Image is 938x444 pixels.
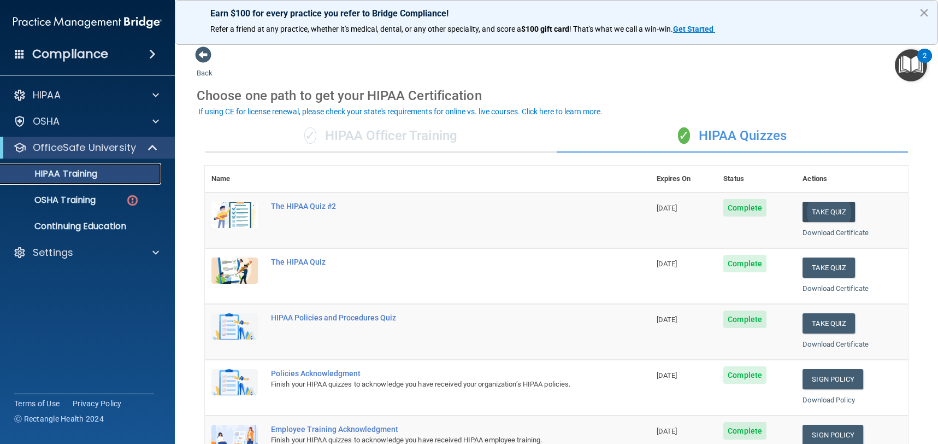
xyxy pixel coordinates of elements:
th: Actions [796,166,908,192]
a: Download Certificate [803,229,869,237]
button: Take Quiz [803,202,855,222]
div: Employee Training Acknowledgment [271,425,595,434]
a: Download Certificate [803,284,869,293]
button: Close [919,4,929,21]
a: Download Certificate [803,340,869,348]
button: If using CE for license renewal, please check your state's requirements for online vs. live cours... [197,106,604,117]
span: Complete [723,199,766,217]
h4: Compliance [32,46,108,62]
a: OSHA [13,115,159,128]
span: Ⓒ Rectangle Health 2024 [14,413,104,424]
a: Back [197,56,213,77]
a: Terms of Use [14,398,60,409]
div: The HIPAA Quiz #2 [271,202,595,211]
img: danger-circle.6113f641.png [126,194,139,207]
p: Earn $100 for every practice you refer to Bridge Compliance! [210,8,902,19]
span: [DATE] [657,427,677,435]
span: [DATE] [657,371,677,379]
span: Complete [723,311,766,328]
span: ! That's what we call a win-win. [569,25,673,33]
span: ✓ [304,127,316,144]
img: PMB logo [13,11,162,33]
div: HIPAA Officer Training [205,120,557,153]
p: OfficeSafe University [33,141,136,154]
a: OfficeSafe University [13,141,158,154]
div: HIPAA Quizzes [557,120,908,153]
span: [DATE] [657,316,677,324]
div: HIPAA Policies and Procedures Quiz [271,313,595,322]
span: Complete [723,255,766,272]
a: Settings [13,246,159,259]
a: Privacy Policy [73,398,122,409]
strong: Get Started [673,25,713,33]
p: OSHA Training [7,195,96,206]
p: Continuing Education [7,221,156,232]
a: Get Started [673,25,715,33]
th: Expires On [650,166,717,192]
a: HIPAA [13,89,159,102]
div: 2 [923,56,927,70]
p: Settings [33,246,73,259]
div: If using CE for license renewal, please check your state's requirements for online vs. live cours... [198,108,603,115]
button: Take Quiz [803,313,855,334]
div: Choose one path to get your HIPAA Certification [197,80,916,112]
th: Status [717,166,796,192]
p: HIPAA Training [7,168,97,179]
div: Policies Acknowledgment [271,369,595,378]
span: ✓ [678,127,690,144]
p: HIPAA [33,89,61,102]
button: Take Quiz [803,258,855,278]
span: Complete [723,422,766,440]
a: Sign Policy [803,369,863,389]
span: [DATE] [657,260,677,268]
strong: $100 gift card [521,25,569,33]
p: OSHA [33,115,60,128]
div: Finish your HIPAA quizzes to acknowledge you have received your organization’s HIPAA policies. [271,378,595,391]
span: [DATE] [657,204,677,212]
div: The HIPAA Quiz [271,258,595,266]
button: Open Resource Center, 2 new notifications [895,49,927,81]
th: Name [205,166,264,192]
span: Refer a friend at any practice, whether it's medical, dental, or any other speciality, and score a [210,25,521,33]
a: Download Policy [803,396,855,404]
span: Complete [723,366,766,384]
